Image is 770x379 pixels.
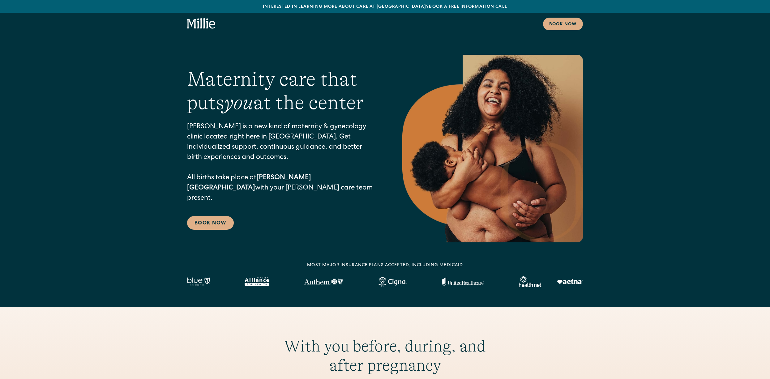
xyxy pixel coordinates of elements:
[187,18,216,29] a: home
[442,277,484,286] img: United Healthcare logo
[429,5,507,9] a: Book a free information call
[307,262,463,269] div: MOST MAJOR INSURANCE PLANS ACCEPTED, INCLUDING MEDICAID
[187,122,378,204] p: [PERSON_NAME] is a new kind of maternity & gynecology clinic located right here in [GEOGRAPHIC_DA...
[549,21,577,28] div: Book now
[245,277,269,286] img: Alameda Alliance logo
[266,337,504,375] h2: With you before, during, and after pregnancy
[557,279,583,284] img: Aetna logo
[224,92,253,114] em: you
[187,216,234,230] a: Book Now
[304,279,343,285] img: Anthem Logo
[519,276,542,287] img: Healthnet logo
[187,277,210,286] img: Blue California logo
[402,55,583,242] img: Smiling mother with her baby in arms, celebrating body positivity and the nurturing bond of postp...
[543,18,583,30] a: Book now
[377,277,407,287] img: Cigna logo
[187,67,378,115] h1: Maternity care that puts at the center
